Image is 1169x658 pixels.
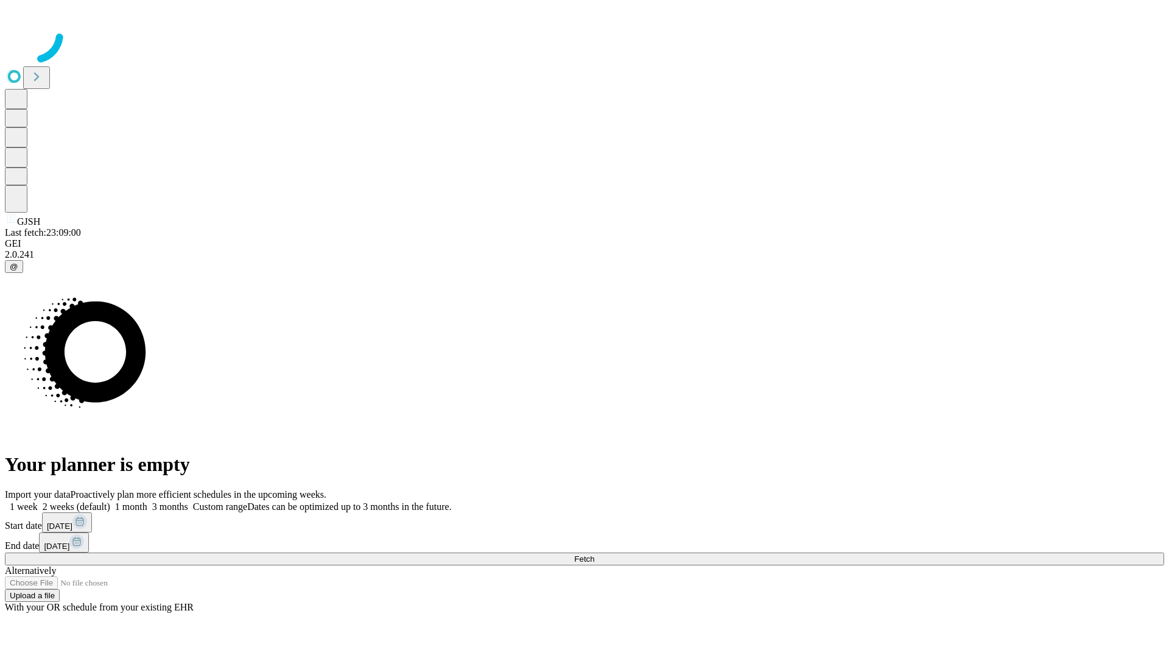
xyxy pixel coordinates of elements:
[152,501,188,512] span: 3 months
[10,262,18,271] span: @
[5,249,1164,260] div: 2.0.241
[17,216,40,227] span: GJSH
[247,501,451,512] span: Dates can be optimized up to 3 months in the future.
[42,512,92,532] button: [DATE]
[5,260,23,273] button: @
[44,542,69,551] span: [DATE]
[39,532,89,553] button: [DATE]
[115,501,147,512] span: 1 month
[5,489,71,500] span: Import your data
[71,489,326,500] span: Proactively plan more efficient schedules in the upcoming weeks.
[5,565,56,576] span: Alternatively
[574,554,594,564] span: Fetch
[10,501,38,512] span: 1 week
[5,512,1164,532] div: Start date
[193,501,247,512] span: Custom range
[5,589,60,602] button: Upload a file
[5,532,1164,553] div: End date
[5,453,1164,476] h1: Your planner is empty
[5,227,81,238] span: Last fetch: 23:09:00
[5,238,1164,249] div: GEI
[47,522,72,531] span: [DATE]
[5,553,1164,565] button: Fetch
[43,501,110,512] span: 2 weeks (default)
[5,602,194,612] span: With your OR schedule from your existing EHR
